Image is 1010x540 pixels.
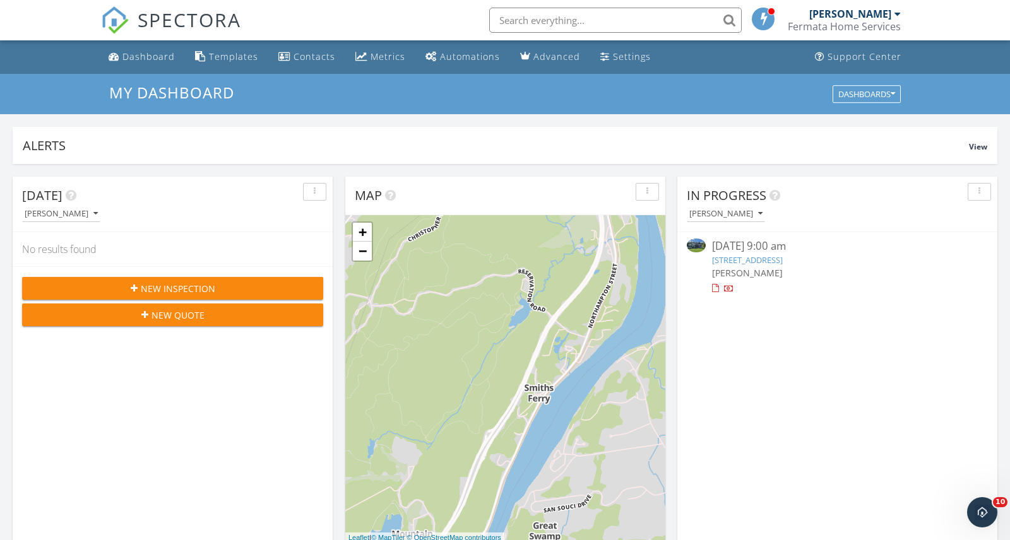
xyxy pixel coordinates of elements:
[967,497,997,527] iframe: Intercom live chat
[22,206,100,223] button: [PERSON_NAME]
[350,45,410,69] a: Metrics
[22,277,323,300] button: New Inspection
[788,20,901,33] div: Fermata Home Services
[828,50,901,62] div: Support Center
[22,303,323,326] button: New Quote
[138,6,241,33] span: SPECTORA
[294,50,335,62] div: Contacts
[515,45,585,69] a: Advanced
[23,137,969,154] div: Alerts
[838,90,895,98] div: Dashboards
[833,85,901,103] button: Dashboards
[22,187,62,204] span: [DATE]
[810,45,906,69] a: Support Center
[712,267,783,279] span: [PERSON_NAME]
[440,50,500,62] div: Automations
[13,232,333,266] div: No results found
[209,50,258,62] div: Templates
[190,45,263,69] a: Templates
[687,238,706,252] img: 9544668%2Freports%2F24f5dcf3-6d4e-4767-ac83-b799973cc6d7%2Fcover_photos%2Fvyi8SjH1zQxR5ziDmt4z%2F...
[371,50,405,62] div: Metrics
[151,308,205,322] span: New Quote
[101,6,129,34] img: The Best Home Inspection Software - Spectora
[969,141,987,152] span: View
[420,45,505,69] a: Automations (Basic)
[533,50,580,62] div: Advanced
[687,238,988,295] a: [DATE] 9:00 am [STREET_ADDRESS] [PERSON_NAME]
[687,206,765,223] button: [PERSON_NAME]
[353,242,372,261] a: Zoom out
[122,50,175,62] div: Dashboard
[689,209,763,218] div: [PERSON_NAME]
[104,45,180,69] a: Dashboard
[712,238,963,254] div: [DATE] 9:00 am
[993,497,1007,507] span: 10
[355,187,382,204] span: Map
[101,17,241,44] a: SPECTORA
[687,187,766,204] span: In Progress
[109,82,234,103] span: My Dashboard
[25,209,98,218] div: [PERSON_NAME]
[353,223,372,242] a: Zoom in
[273,45,340,69] a: Contacts
[712,254,783,266] a: [STREET_ADDRESS]
[595,45,656,69] a: Settings
[613,50,651,62] div: Settings
[141,282,215,295] span: New Inspection
[489,8,742,33] input: Search everything...
[809,8,891,20] div: [PERSON_NAME]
